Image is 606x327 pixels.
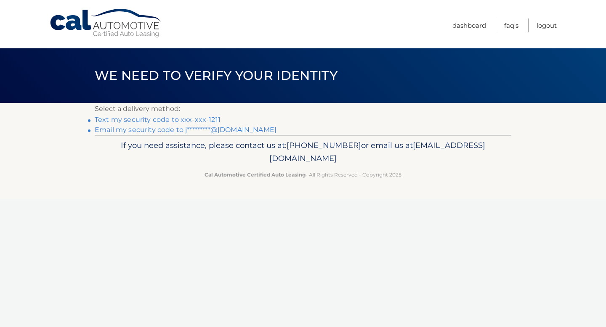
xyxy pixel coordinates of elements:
p: If you need assistance, please contact us at: or email us at [100,139,506,166]
p: Select a delivery method: [95,103,511,115]
a: Cal Automotive [49,8,163,38]
a: Text my security code to xxx-xxx-1211 [95,116,221,124]
a: Dashboard [452,18,486,32]
p: - All Rights Reserved - Copyright 2025 [100,170,506,179]
strong: Cal Automotive Certified Auto Leasing [205,171,306,178]
a: Logout [537,18,557,32]
a: Email my security code to j*********@[DOMAIN_NAME] [95,126,276,134]
span: [PHONE_NUMBER] [287,140,361,150]
a: FAQ's [504,18,518,32]
span: We need to verify your identity [95,68,338,83]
